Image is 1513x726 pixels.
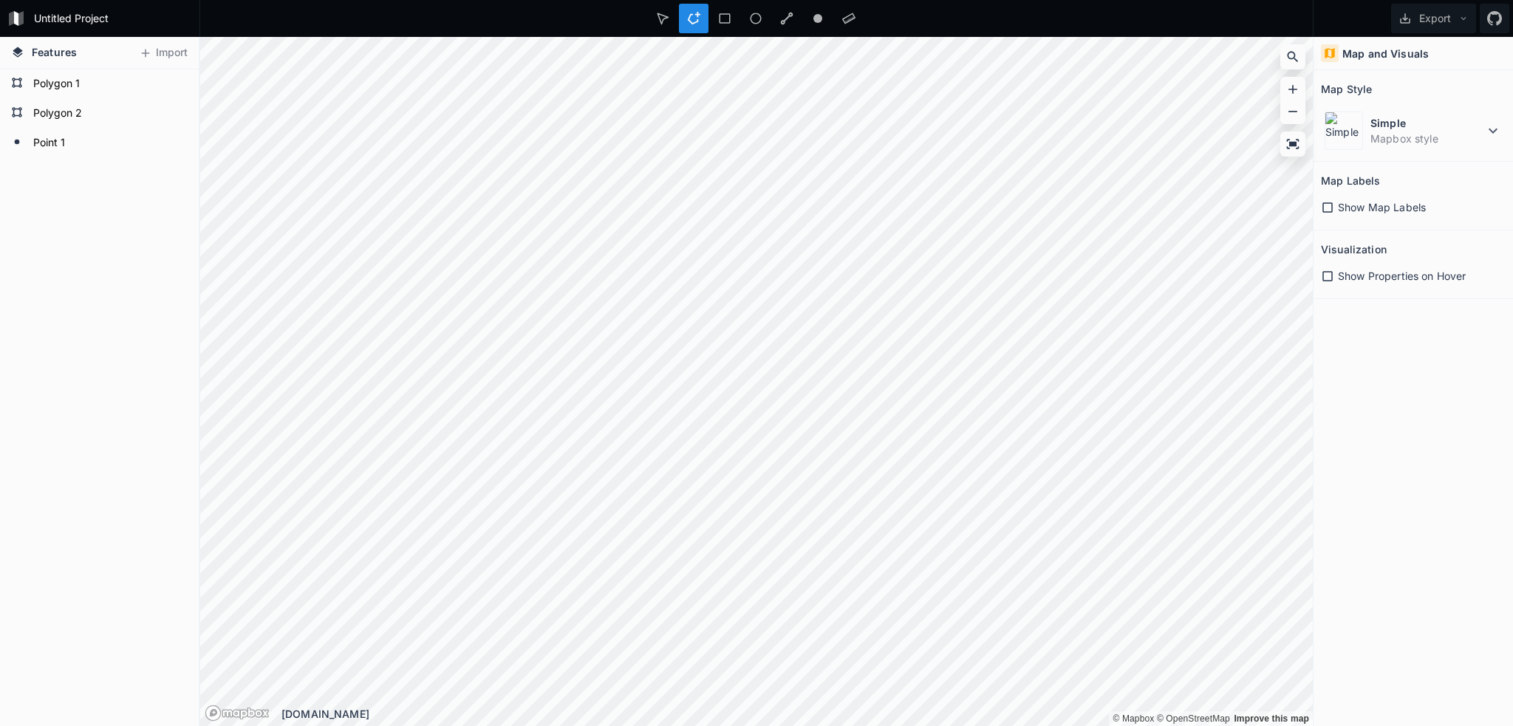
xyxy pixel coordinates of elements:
button: Import [132,41,195,65]
div: [DOMAIN_NAME] [281,706,1313,722]
span: Show Map Labels [1338,199,1426,215]
h2: Visualization [1321,238,1387,261]
h4: Map and Visuals [1342,46,1429,61]
a: Map feedback [1234,713,1309,724]
img: Simple [1325,112,1363,150]
span: Show Properties on Hover [1338,268,1466,284]
dt: Simple [1370,115,1484,131]
a: Mapbox logo [205,705,270,722]
dd: Mapbox style [1370,131,1484,146]
a: OpenStreetMap [1157,713,1230,724]
span: Features [32,44,77,60]
h2: Map Labels [1321,169,1380,192]
a: Mapbox [1113,713,1154,724]
button: Export [1391,4,1476,33]
h2: Map Style [1321,78,1372,100]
